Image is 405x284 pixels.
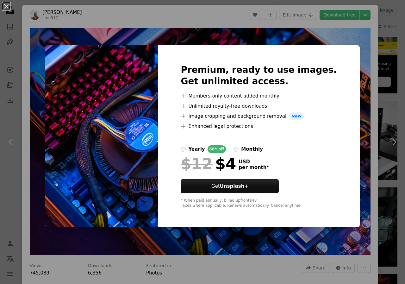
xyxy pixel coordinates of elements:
[220,183,248,189] strong: Unsplash+
[181,179,279,193] button: GetUnsplash+
[289,112,304,120] span: New
[181,102,337,110] li: Unlimited royalty-free downloads
[181,147,186,152] input: yearly66%off
[234,147,239,152] input: monthly
[239,165,269,170] span: per month *
[181,123,337,130] li: Enhanced legal protections
[45,45,158,228] img: photo-1588632901974-5ae3618d967b
[181,112,337,120] li: Image cropping and background removal
[188,145,205,153] div: yearly
[181,155,212,172] span: $12
[181,198,337,208] div: * When paid annually, billed upfront $48 Taxes where applicable. Renews automatically. Cancel any...
[181,64,337,87] h2: Premium, ready to use images. Get unlimited access.
[181,155,236,172] div: $4
[241,145,263,153] div: monthly
[239,159,269,165] span: USD
[208,145,226,153] div: 66% off
[181,92,337,100] li: Members-only content added monthly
